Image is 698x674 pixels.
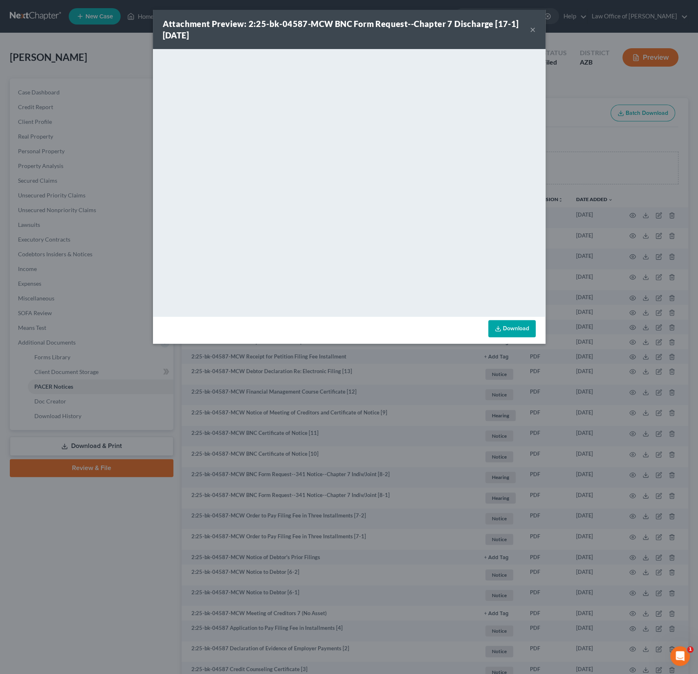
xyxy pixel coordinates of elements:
a: Download [488,320,536,337]
span: 1 [687,646,694,653]
iframe: Intercom live chat [670,646,690,666]
button: × [530,25,536,34]
strong: Attachment Preview: 2:25-bk-04587-MCW BNC Form Request--Chapter 7 Discharge [17-1] [DATE] [163,19,519,40]
iframe: <object ng-attr-data='[URL][DOMAIN_NAME]' type='application/pdf' width='100%' height='650px'></ob... [153,49,545,315]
